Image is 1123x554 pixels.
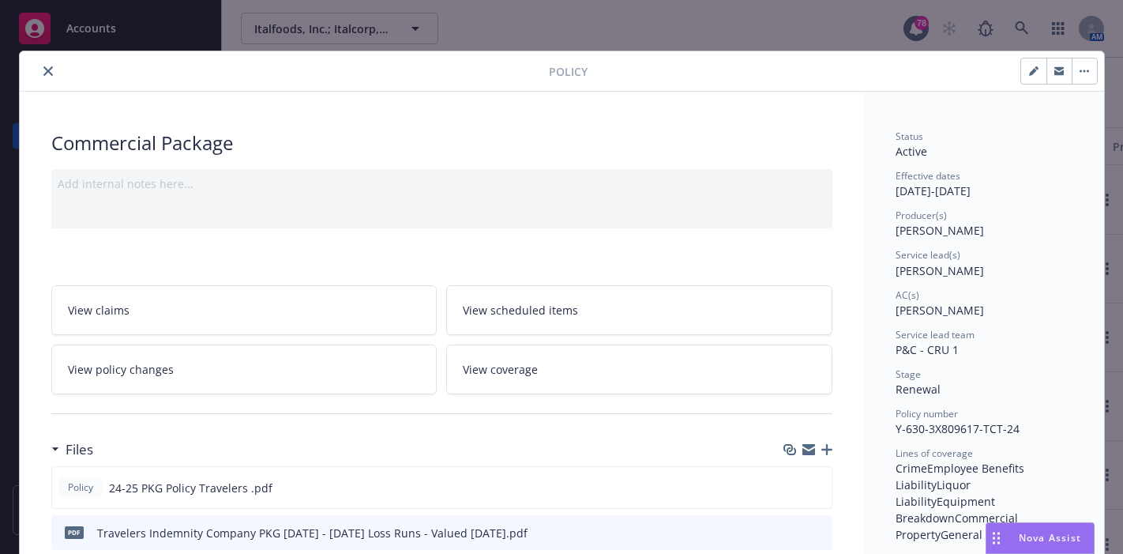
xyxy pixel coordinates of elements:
[896,169,960,183] span: Effective dates
[446,285,832,335] a: View scheduled items
[463,361,538,378] span: View coverage
[896,461,927,476] span: Crime
[896,169,1072,199] div: [DATE] - [DATE]
[896,494,998,526] span: Equipment Breakdown
[446,345,832,394] a: View coverage
[811,480,825,496] button: preview file
[896,303,984,318] span: [PERSON_NAME]
[896,223,984,238] span: [PERSON_NAME]
[896,209,947,222] span: Producer(s)
[896,328,975,341] span: Service lead team
[66,439,93,460] h3: Files
[896,263,984,278] span: [PERSON_NAME]
[65,526,84,538] span: pdf
[896,382,941,397] span: Renewal
[896,447,973,460] span: Lines of coverage
[463,302,578,318] span: View scheduled items
[786,480,798,496] button: download file
[51,285,438,335] a: View claims
[896,288,919,302] span: AC(s)
[787,525,799,541] button: download file
[51,345,438,394] a: View policy changes
[896,144,927,159] span: Active
[896,342,959,357] span: P&C - CRU 1
[51,130,832,156] div: Commercial Package
[896,367,921,381] span: Stage
[896,130,923,143] span: Status
[986,522,1095,554] button: Nova Assist
[68,361,174,378] span: View policy changes
[896,511,1021,542] span: Commercial Property
[39,62,58,81] button: close
[941,527,1027,542] span: General Liability
[51,439,93,460] div: Files
[549,63,588,80] span: Policy
[58,175,826,192] div: Add internal notes here...
[896,461,1027,492] span: Employee Benefits Liability
[896,477,974,509] span: Liquor Liability
[65,481,96,495] span: Policy
[896,248,960,262] span: Service lead(s)
[109,480,272,496] span: 24-25 PKG Policy Travelers .pdf
[68,302,130,318] span: View claims
[986,523,1006,553] div: Drag to move
[97,525,528,541] div: Travelers Indemnity Company PKG [DATE] - [DATE] Loss Runs - Valued [DATE].pdf
[1019,531,1081,545] span: Nova Assist
[896,421,1020,436] span: Y-630-3X809617-TCT-24
[896,407,958,420] span: Policy number
[812,525,826,541] button: preview file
